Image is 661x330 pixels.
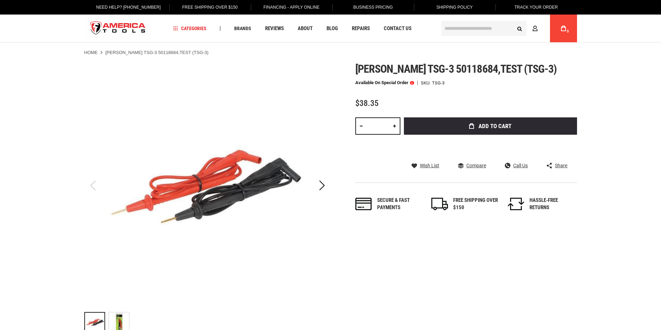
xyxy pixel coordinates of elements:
a: 0 [557,15,570,42]
span: About [298,26,313,31]
a: Reviews [262,24,287,33]
span: Shipping Policy [437,5,473,10]
a: Categories [170,24,210,33]
div: Next [313,63,331,309]
a: About [295,24,316,33]
span: Add to Cart [478,123,511,129]
strong: SKU [421,81,432,85]
button: Search [513,22,526,35]
div: HASSLE-FREE RETURNS [529,197,575,212]
a: Home [84,50,98,56]
img: returns [508,198,524,210]
a: Repairs [349,24,373,33]
span: $38.35 [355,98,379,108]
span: Share [555,163,567,168]
a: store logo [84,16,152,42]
a: Compare [458,162,486,169]
p: Available on Special Order [355,80,414,85]
iframe: Secure express checkout frame [402,137,578,157]
a: Blog [323,24,341,33]
div: TSG-3 [432,81,444,85]
span: Repairs [352,26,370,31]
span: Compare [466,163,486,168]
strong: [PERSON_NAME] TSG-3 50118684,TEST (TSG-3) [105,50,209,55]
a: Brands [231,24,254,33]
span: Brands [234,26,251,31]
div: Secure & fast payments [377,197,422,212]
a: Wish List [412,162,439,169]
span: Contact Us [384,26,412,31]
img: GREENLEE TSG-3 50118684,TEST (TSG-3) [84,63,331,309]
span: Reviews [265,26,284,31]
span: 0 [567,29,569,33]
button: Add to Cart [404,117,577,135]
span: Call Us [513,163,528,168]
img: America Tools [84,16,152,42]
div: FREE SHIPPING OVER $150 [453,197,498,212]
span: Categories [173,26,206,31]
span: Wish List [420,163,439,168]
span: Blog [327,26,338,31]
a: Call Us [505,162,528,169]
a: Contact Us [381,24,415,33]
img: shipping [431,198,448,210]
img: payments [355,198,372,210]
span: [PERSON_NAME] tsg-3 50118684,test (tsg-3) [355,62,557,75]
